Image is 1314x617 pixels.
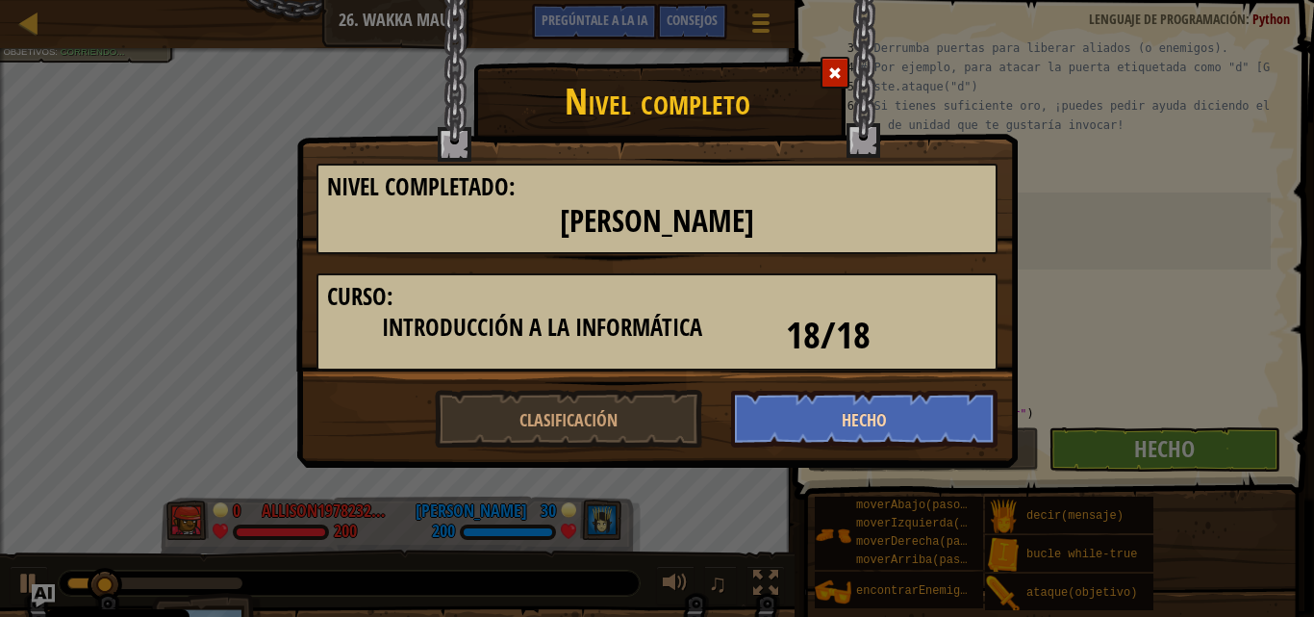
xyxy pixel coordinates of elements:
[565,75,750,126] font: Nivel completo
[327,280,393,313] font: Curso:
[382,311,702,344] font: Introducción a la informática
[435,390,702,448] button: Clasificación
[786,309,871,360] font: 18/18
[560,200,754,242] font: [PERSON_NAME]
[731,390,998,448] button: Hecho
[519,409,618,433] font: Clasificación
[327,170,516,203] font: Nivel completado:
[842,409,887,433] font: Hecho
